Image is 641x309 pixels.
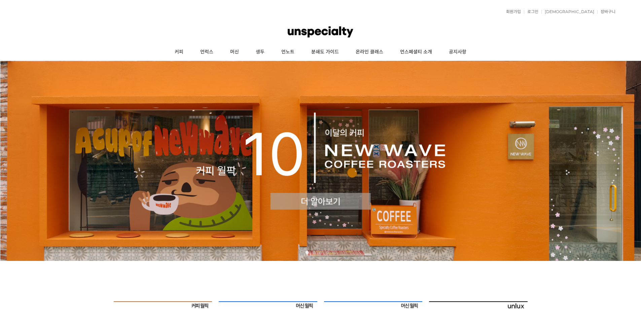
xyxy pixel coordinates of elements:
a: [DEMOGRAPHIC_DATA] [541,10,594,14]
a: 1 [306,251,309,254]
img: 언스페셜티 몰 [288,22,353,42]
a: 생두 [247,44,273,61]
a: 2 [312,251,316,254]
a: 온라인 클래스 [347,44,392,61]
a: 분쇄도 가이드 [303,44,347,61]
a: 언노트 [273,44,303,61]
a: 5 [332,251,336,254]
a: 장바구니 [597,10,615,14]
a: 머신 [222,44,247,61]
a: 로그인 [524,10,538,14]
a: 4 [326,251,329,254]
a: 3 [319,251,322,254]
a: 회원가입 [503,10,521,14]
a: 언럭스 [192,44,222,61]
a: 언스페셜티 소개 [392,44,440,61]
a: 공지사항 [440,44,475,61]
a: 커피 [166,44,192,61]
